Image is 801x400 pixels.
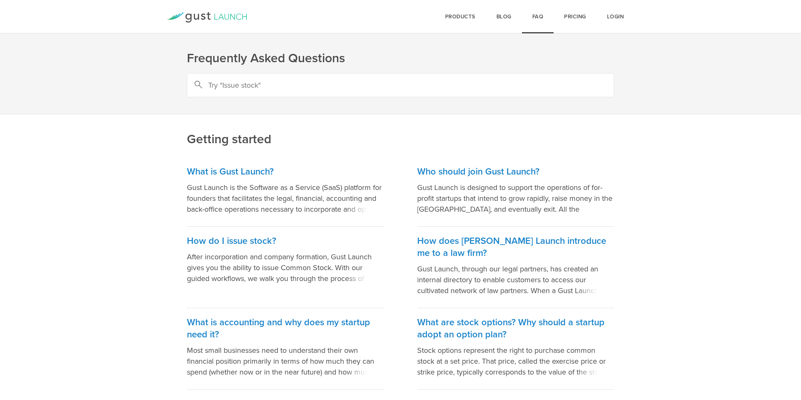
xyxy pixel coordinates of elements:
[417,345,614,377] p: Stock options represent the right to purchase common stock at a set price. That price, called the...
[417,316,614,341] h3: What are stock options? Why should a startup adopt an option plan?
[187,235,384,247] h3: How do I issue stock?
[187,316,384,341] h3: What is accounting and why does my startup need it?
[187,73,614,97] input: Try "Issue stock"
[187,251,384,284] p: After incorporation and company formation, Gust Launch gives you the ability to issue Common Stoc...
[417,166,614,178] h3: Who should join Gust Launch?
[417,308,614,390] a: What are stock options? Why should a startup adopt an option plan? Stock options represent the ri...
[417,235,614,259] h3: How does [PERSON_NAME] Launch introduce me to a law firm?
[187,182,384,215] p: Gust Launch is the Software as a Service (SaaS) platform for founders that facilitates the legal,...
[187,345,384,377] p: Most small businesses need to understand their own financial position primarily in terms of how m...
[187,50,614,67] h1: Frequently Asked Questions
[417,182,614,215] p: Gust Launch is designed to support the operations of for-profit startups that intend to grow rapi...
[187,75,614,148] h2: Getting started
[187,227,384,308] a: How do I issue stock? After incorporation and company formation, Gust Launch gives you the abilit...
[187,157,384,227] a: What is Gust Launch? Gust Launch is the Software as a Service (SaaS) platform for founders that f...
[417,157,614,227] a: Who should join Gust Launch? Gust Launch is designed to support the operations of for-profit star...
[417,227,614,308] a: How does [PERSON_NAME] Launch introduce me to a law firm? Gust Launch, through our legal partners...
[417,263,614,296] p: Gust Launch, through our legal partners, has created an internal directory to enable customers to...
[187,308,384,390] a: What is accounting and why does my startup need it? Most small businesses need to understand thei...
[187,166,384,178] h3: What is Gust Launch?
